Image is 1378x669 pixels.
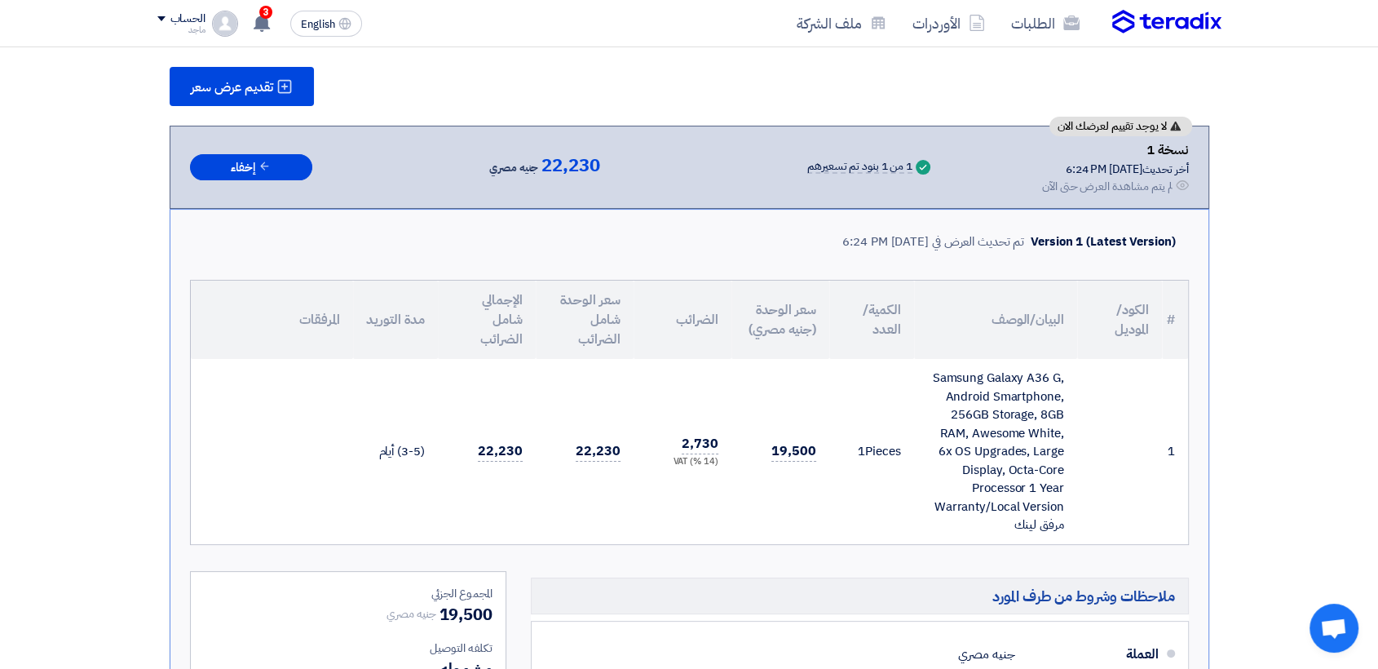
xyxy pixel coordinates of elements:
span: 22,230 [576,441,620,462]
th: سعر الوحدة شامل الضرائب [536,281,634,359]
h5: ملاحظات وشروط من طرف المورد [531,578,1189,614]
span: 19,500 [771,441,815,462]
span: 3 [259,6,272,19]
td: Pieces [829,359,914,544]
span: 22,230 [541,156,599,175]
div: أخر تحديث [DATE] 6:24 PM [1042,161,1189,178]
span: جنيه مصري [386,605,435,622]
th: الكمية/العدد [829,281,914,359]
span: لا يوجد تقييم لعرضك الان [1058,121,1167,132]
div: 1 من 1 بنود تم تسعيرهم [807,161,912,174]
div: المجموع الجزئي [204,585,492,602]
th: الضرائب [634,281,731,359]
div: لم يتم مشاهدة العرض حتى الآن [1042,178,1173,195]
button: English [290,11,362,37]
div: نسخة 1 [1042,140,1189,161]
div: تكلفه التوصيل [204,640,492,657]
span: 2,730 [682,434,718,454]
div: (14 %) VAT [647,455,718,469]
span: 22,230 [478,441,522,462]
span: 19,500 [439,602,492,627]
button: إخفاء [190,154,312,181]
span: جنيه مصري [489,158,538,178]
span: 1 [858,442,865,460]
a: الطلبات [998,4,1093,42]
a: ملف الشركة [784,4,899,42]
th: الكود/الموديل [1077,281,1162,359]
th: مدة التوريد [353,281,438,359]
div: Version 1 (Latest Version) [1031,233,1175,251]
th: البيان/الوصف [914,281,1077,359]
img: profile_test.png [212,11,238,37]
a: الأوردرات [899,4,998,42]
img: Teradix logo [1112,10,1221,34]
th: سعر الوحدة (جنيه مصري) [731,281,829,359]
span: تقديم عرض سعر [191,81,273,94]
div: ماجد [157,25,205,34]
div: Open chat [1310,604,1358,653]
div: Samsung Galaxy A36 G, Android Smartphone, 256GB Storage, 8GB RAM, Awesome White, 6x OS Upgrades, ... [927,369,1064,534]
div: الحساب [170,12,205,26]
div: تم تحديث العرض في [DATE] 6:24 PM [842,233,1024,251]
td: 1 [1162,359,1188,544]
td: (3-5) أيام [353,359,438,544]
th: المرفقات [191,281,353,359]
button: تقديم عرض سعر [170,67,314,106]
span: English [301,19,335,30]
th: # [1162,281,1188,359]
th: الإجمالي شامل الضرائب [438,281,536,359]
